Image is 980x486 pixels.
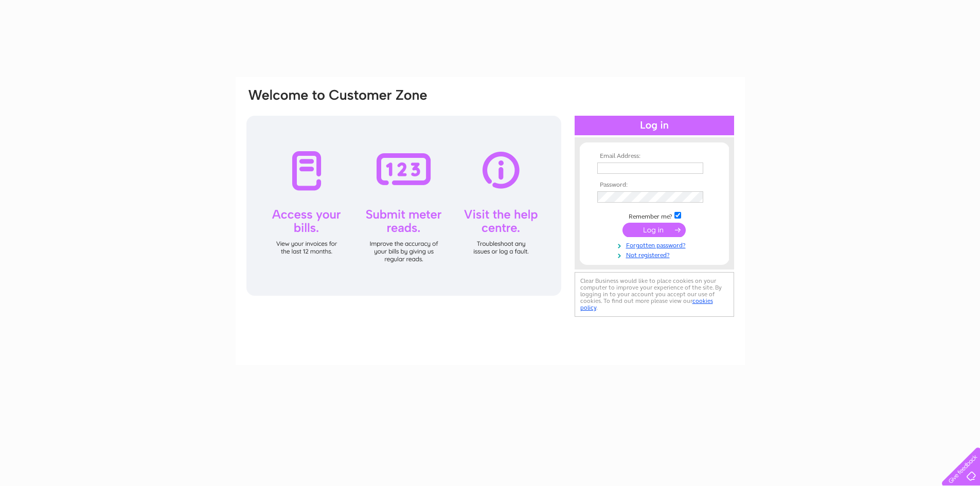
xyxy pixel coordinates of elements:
[597,249,714,259] a: Not registered?
[622,223,686,237] input: Submit
[580,297,713,311] a: cookies policy
[597,240,714,249] a: Forgotten password?
[595,182,714,189] th: Password:
[595,210,714,221] td: Remember me?
[595,153,714,160] th: Email Address:
[575,272,734,317] div: Clear Business would like to place cookies on your computer to improve your experience of the sit...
